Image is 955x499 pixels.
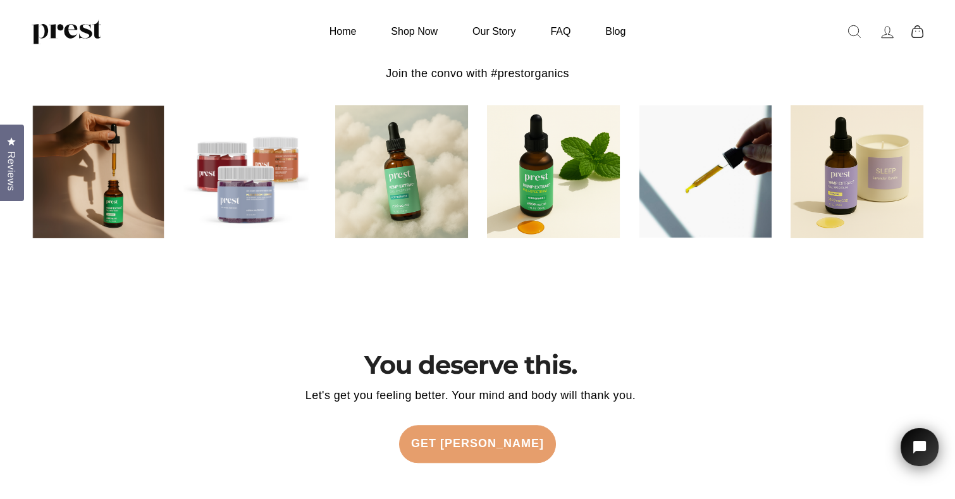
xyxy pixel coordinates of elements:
[314,19,373,44] a: Home
[94,386,847,405] p: Let's get you feeling better. Your mind and body will thank you.
[399,425,556,463] a: Get [PERSON_NAME]
[884,410,955,499] iframe: Tidio Chat
[3,151,20,191] span: Reviews
[32,64,923,83] p: Join the convo with #prestorganics
[589,19,641,44] a: Blog
[375,19,453,44] a: Shop Now
[534,19,586,44] a: FAQ
[32,19,101,44] img: PREST ORGANICS
[94,349,847,381] h2: You deserve this.
[457,19,531,44] a: Our Story
[314,19,641,44] ul: Primary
